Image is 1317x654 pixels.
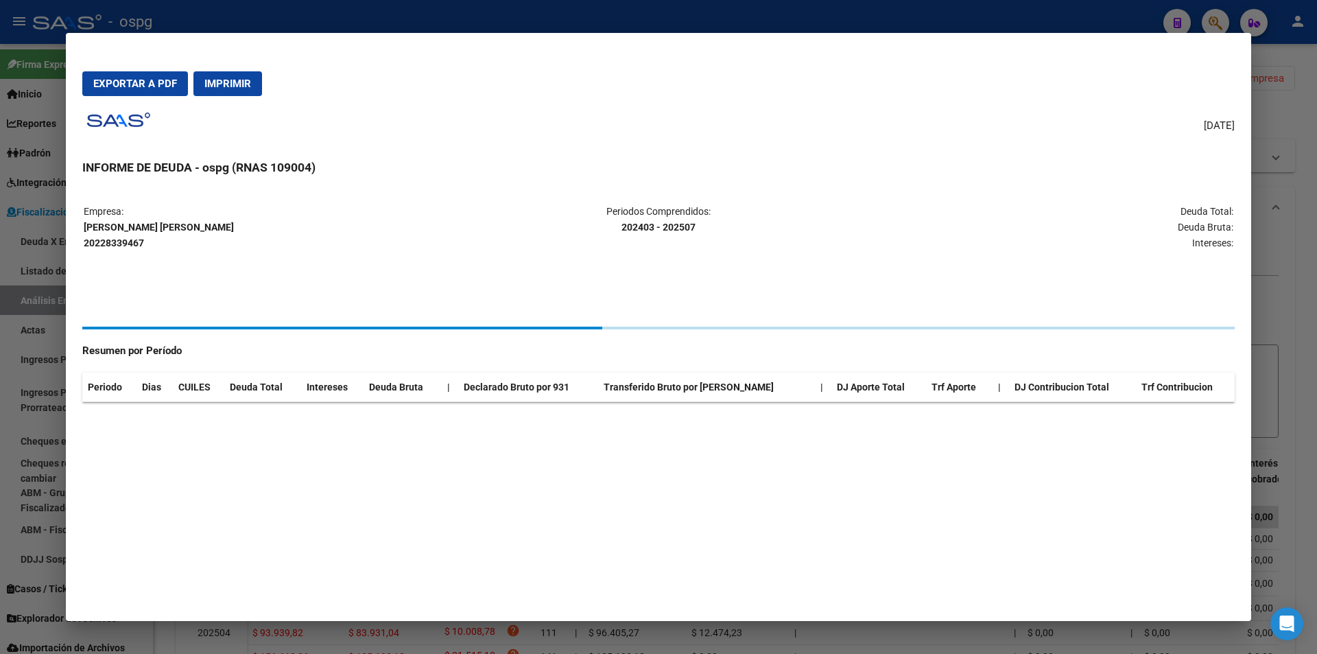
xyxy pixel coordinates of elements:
[224,373,301,402] th: Deuda Total
[851,204,1233,250] p: Deuda Total: Deuda Bruta: Intereses:
[193,71,262,96] button: Imprimir
[621,222,696,233] strong: 202403 - 202507
[82,159,1235,176] h3: INFORME DE DEUDA - ospg (RNAS 109004)
[301,373,364,402] th: Intereses
[815,373,831,402] th: |
[82,343,1235,359] h4: Resumen por Período
[993,373,1009,402] th: |
[204,78,251,90] span: Imprimir
[93,78,177,90] span: Exportar a PDF
[467,204,849,235] p: Periodos Comprendidos:
[84,222,234,248] strong: [PERSON_NAME] [PERSON_NAME] 20228339467
[173,373,225,402] th: CUILES
[442,373,458,402] th: |
[1009,373,1136,402] th: DJ Contribucion Total
[926,373,993,402] th: Trf Aporte
[1270,607,1303,640] div: Open Intercom Messenger
[1136,373,1235,402] th: Trf Contribucion
[137,373,173,402] th: Dias
[364,373,442,402] th: Deuda Bruta
[84,204,466,250] p: Empresa:
[831,373,926,402] th: DJ Aporte Total
[82,373,137,402] th: Periodo
[82,71,188,96] button: Exportar a PDF
[598,373,816,402] th: Transferido Bruto por [PERSON_NAME]
[1204,118,1235,134] span: [DATE]
[458,373,598,402] th: Declarado Bruto por 931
